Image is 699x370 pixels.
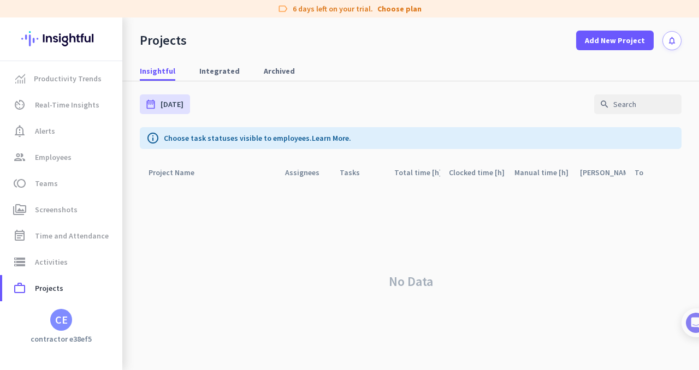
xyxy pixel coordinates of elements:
[576,31,654,50] button: Add New Project
[2,65,122,92] a: menu-itemProductivity Trends
[2,196,122,223] a: perm_mediaScreenshots
[199,65,240,76] span: Integrated
[55,314,68,325] div: CE
[13,255,26,268] i: storage
[161,99,183,110] span: [DATE]
[34,72,102,85] span: Productivity Trends
[39,114,56,132] img: Profile image for Tamara
[21,17,101,60] img: Insightful logo
[340,165,373,180] div: Tasks
[16,321,38,329] span: Home
[15,42,203,81] div: 🎊 Welcome to Insightful! 🎊
[13,308,26,321] i: data_usage
[2,170,122,196] a: tollTeams
[35,177,58,190] span: Teams
[2,92,122,118] a: av_timerReal-Time Insights
[13,124,26,138] i: notification_important
[61,117,180,128] div: [PERSON_NAME] from Insightful
[146,132,159,145] i: info
[94,305,114,324] button: expand_more
[35,151,72,164] span: Employees
[42,254,190,284] div: Show me how
[585,35,645,46] span: Add New Project
[2,275,122,301] a: work_outlineProjects
[35,282,63,295] span: Projects
[179,321,203,329] span: Tasks
[140,65,175,76] span: Insightful
[13,98,26,111] i: av_timer
[2,144,122,170] a: groupEmployees
[20,186,198,204] div: 1Add employees
[2,118,122,144] a: notification_importantAlerts
[42,208,190,254] div: It's time to add your employees! This is crucial since Insightful will start collecting their act...
[93,5,128,23] h1: Tasks
[635,165,680,180] div: Total Costs
[600,99,609,109] i: search
[2,223,122,249] a: event_noteTime and Attendance
[394,165,440,180] div: Total time [h]
[145,99,156,110] i: date_range
[667,36,677,45] i: notifications
[42,190,185,201] div: Add employees
[2,301,122,327] a: data_usageReportsexpand_more
[139,144,208,155] p: About 10 minutes
[13,177,26,190] i: toll
[15,81,203,108] div: You're just a few steps away from completing the essential app setup
[128,321,145,329] span: Help
[35,124,55,138] span: Alerts
[264,65,295,76] span: Archived
[312,133,351,143] a: Learn More.
[109,294,164,337] button: Help
[277,3,288,14] i: label
[63,321,101,329] span: Messages
[514,165,571,180] div: Manual time [h]
[13,151,26,164] i: group
[164,294,218,337] button: Tasks
[594,94,682,114] input: Search
[11,144,39,155] p: 4 steps
[35,308,62,321] span: Reports
[449,165,506,180] div: Clocked time [h]
[2,249,122,275] a: storageActivities
[35,255,68,268] span: Activities
[35,203,78,216] span: Screenshots
[149,165,208,180] div: Project Name
[662,31,682,50] button: notifications
[13,229,26,242] i: event_note
[164,133,351,144] p: Choose task statuses visible to employees.
[35,98,99,111] span: Real-Time Insights
[13,203,26,216] i: perm_media
[35,229,109,242] span: Time and Attendance
[140,32,187,49] div: Projects
[55,294,109,337] button: Messages
[580,165,626,180] div: [PERSON_NAME]
[285,165,331,180] div: Assignees
[13,282,26,295] i: work_outline
[377,3,422,14] a: Choose plan
[15,74,25,83] img: menu-item
[192,4,211,24] div: Close
[42,262,119,284] a: Show me how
